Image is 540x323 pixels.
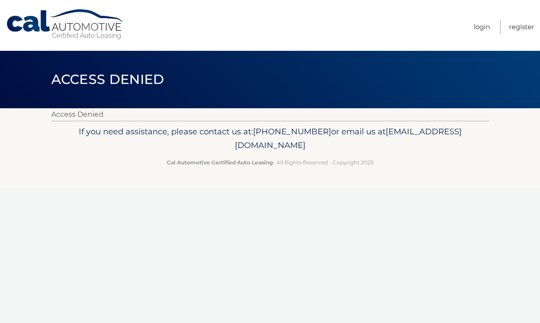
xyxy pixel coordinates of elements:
[57,125,483,153] p: If you need assistance, please contact us at: or email us at
[51,71,165,87] span: Access Denied
[167,159,273,166] strong: Cal Automotive Certified Auto Leasing
[253,126,331,137] span: [PHONE_NUMBER]
[6,9,125,40] a: Cal Automotive
[51,108,489,121] p: Access Denied
[474,19,490,34] a: Login
[509,19,534,34] a: Register
[57,158,483,167] p: - All Rights Reserved - Copyright 2025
